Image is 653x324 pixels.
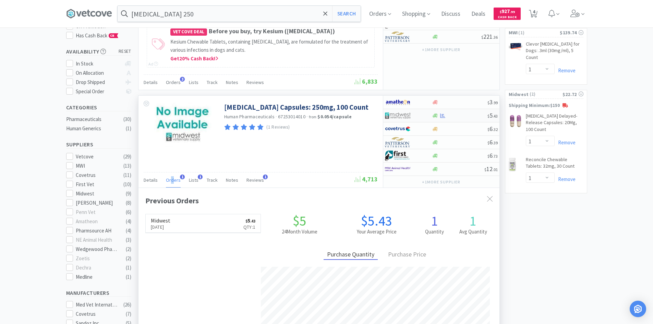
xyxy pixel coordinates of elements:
span: CB [109,34,116,38]
span: Lists [189,177,198,183]
div: Open Intercom Messenger [630,301,646,317]
span: 5 [245,217,255,224]
div: Previous Orders [145,195,493,207]
a: Deals [469,11,488,17]
div: Penn Vet [76,208,118,216]
div: Amatheon [76,217,118,226]
img: 67d67680309e4a0bb49a5ff0391dcc42_6.png [385,151,411,161]
span: . 99 [510,10,515,14]
h1: 1 [415,214,454,228]
span: Reviews [246,79,264,85]
span: Midwest [509,91,529,98]
img: 77fca1acd8b6420a9015268ca798ef17_1.png [385,124,411,134]
span: Reviews [246,177,264,183]
h1: $5.43 [338,214,415,228]
div: $139.74 [560,29,583,36]
a: 4 [526,12,540,18]
a: Discuss [438,11,463,17]
h1: $5 [261,214,338,228]
div: MWI [76,162,118,170]
div: Special Order [76,87,121,96]
h2: 24 Month Volume [261,228,338,236]
div: Purchase Price [385,250,430,260]
div: ( 13 ) [123,162,131,170]
span: 1 [263,175,268,179]
span: 67253014010 [278,113,305,120]
div: ( 7 ) [126,310,131,318]
span: . 43 [250,219,255,224]
h1: 1 [454,214,493,228]
span: ( 1 ) [518,29,560,36]
span: 6,833 [354,77,378,85]
div: Covetrus [76,171,118,179]
span: $ [487,113,489,119]
div: ( 30 ) [123,115,131,123]
a: Reconcile Chewable Tablets: 32mg, 30 Count [526,156,583,172]
a: Remove [555,67,576,74]
img: 3331a67d23dc422aa21b1ec98afbf632_11.png [385,97,411,107]
div: [PERSON_NAME] [76,199,118,207]
div: Medline [76,273,118,281]
div: ( 9 ) [126,190,131,198]
div: Pharmaceuticals [66,115,122,123]
button: +1more supplier [419,45,463,55]
span: 6 [487,152,498,159]
div: Drop Shipped [76,78,121,86]
div: Med Vet International Direct [76,301,118,309]
span: · [276,113,277,120]
div: Dechra [76,264,118,272]
button: Search [332,6,361,22]
span: $ [487,154,489,159]
span: Orders [166,177,181,183]
span: Cash Back [498,15,517,20]
div: Purchase Quantity [324,250,378,260]
span: 927 [500,8,515,14]
div: ( 1 ) [126,273,131,281]
div: Vetcove [76,153,118,161]
h5: Categories [66,104,131,111]
div: ( 1 ) [126,124,131,133]
span: $ [487,140,489,145]
span: 4,713 [354,175,378,183]
span: 1 [198,175,203,179]
div: Wedgewood Pharmacy [76,245,118,253]
span: $ [500,10,501,14]
img: f5e969b455434c6296c6d81ef179fa71_3.png [385,137,411,147]
img: f5e969b455434c6296c6d81ef179fa71_3.png [385,32,411,42]
h2: Your Average Price [338,228,415,236]
span: $ [487,127,489,132]
span: . 32 [493,127,498,132]
span: · [306,113,308,120]
span: Has Cash Back [76,32,119,39]
span: 6 [487,125,498,133]
div: ( 4 ) [126,227,131,235]
img: 37473e43701a4c10a5498bd2d893a263_409273.png [509,42,522,51]
img: e174b9f2aabd46f283903b78e8ea544e_120785.jpg [509,114,522,128]
span: . 99 [493,100,498,105]
p: Shipping Minimum: $150 [505,102,587,109]
span: Track [207,177,218,183]
h2: Quantity [415,228,454,236]
div: ( 8 ) [126,199,131,207]
div: ( 6 ) [126,208,131,216]
strong: $0.054 / capsule [317,113,352,120]
div: Covetrus [76,310,118,318]
span: Notes [226,79,238,85]
span: $ [481,35,483,40]
h5: Manufacturers [66,289,131,297]
span: 6 [487,138,498,146]
span: Track [207,79,218,85]
img: f6b2451649754179b5b4e0c70c3f7cb0_2.png [385,164,411,174]
span: Orders [166,79,181,85]
input: Search by item, sku, manufacturer, ingredient, size... [118,6,361,22]
span: $ [245,219,247,224]
div: Pharmsource AH [76,227,118,235]
div: On Allocation [76,69,121,77]
span: $ [487,100,489,105]
div: ( 2 ) [126,254,131,263]
h6: Midwest [151,218,170,223]
span: Get 20 % Cash Back! [170,55,218,62]
span: . 01 [493,167,498,172]
span: from [309,115,316,119]
div: ( 2 ) [126,245,131,253]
